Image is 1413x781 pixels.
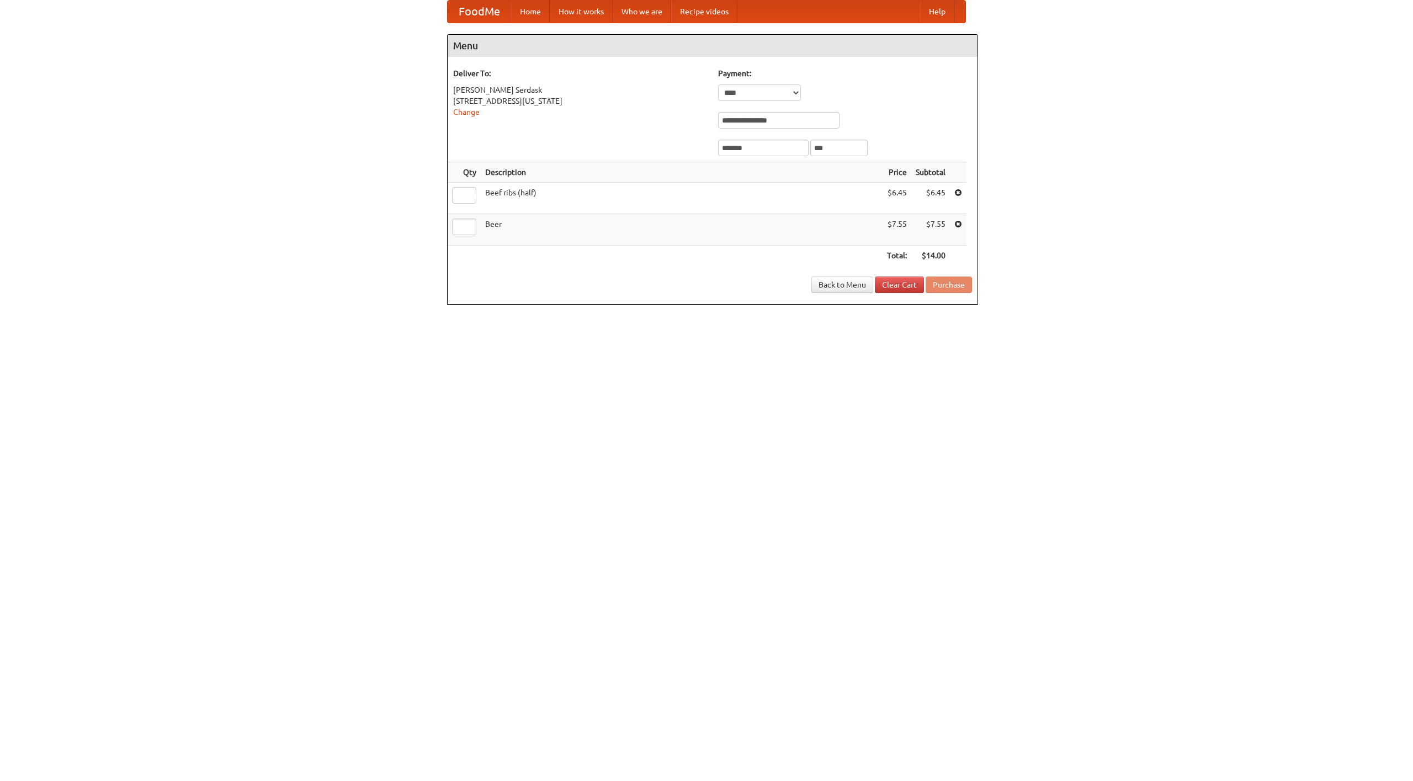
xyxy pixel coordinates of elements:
th: Subtotal [911,162,950,183]
th: Qty [448,162,481,183]
td: $7.55 [911,214,950,246]
a: FoodMe [448,1,511,23]
td: $6.45 [911,183,950,214]
h5: Deliver To: [453,68,707,79]
td: Beef ribs (half) [481,183,883,214]
a: Recipe videos [671,1,737,23]
th: Price [883,162,911,183]
th: Description [481,162,883,183]
a: Back to Menu [811,277,873,293]
div: [PERSON_NAME] Serdask [453,84,707,95]
a: Clear Cart [875,277,924,293]
a: Help [920,1,954,23]
a: Change [453,108,480,116]
h5: Payment: [718,68,972,79]
button: Purchase [926,277,972,293]
th: Total: [883,246,911,266]
h4: Menu [448,35,978,57]
th: $14.00 [911,246,950,266]
div: [STREET_ADDRESS][US_STATE] [453,95,707,107]
td: $6.45 [883,183,911,214]
td: Beer [481,214,883,246]
a: Who we are [613,1,671,23]
a: How it works [550,1,613,23]
a: Home [511,1,550,23]
td: $7.55 [883,214,911,246]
